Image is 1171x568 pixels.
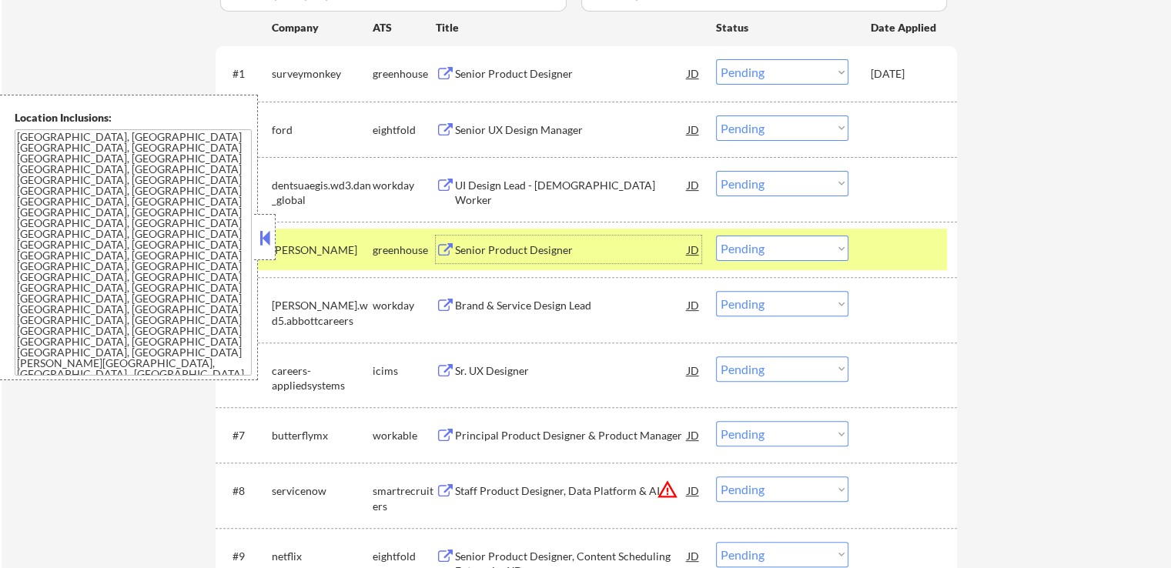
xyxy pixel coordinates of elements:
[233,483,259,499] div: #8
[455,483,688,499] div: Staff Product Designer, Data Platform & AI
[373,20,436,35] div: ATS
[272,242,373,258] div: [PERSON_NAME]
[272,66,373,82] div: surveymonkey
[373,178,436,193] div: workday
[272,483,373,499] div: servicenow
[272,549,373,564] div: netflix
[716,13,848,41] div: Status
[455,122,688,138] div: Senior UX Design Manager
[373,298,436,313] div: workday
[272,363,373,393] div: careers-appliedsystems
[272,298,373,328] div: [PERSON_NAME].wd5.abbottcareers
[871,20,938,35] div: Date Applied
[373,483,436,513] div: smartrecruiters
[455,66,688,82] div: Senior Product Designer
[15,110,252,125] div: Location Inclusions:
[686,236,701,263] div: JD
[233,428,259,443] div: #7
[455,298,688,313] div: Brand & Service Design Lead
[686,356,701,384] div: JD
[455,363,688,379] div: Sr. UX Designer
[686,171,701,199] div: JD
[373,363,436,379] div: icims
[373,66,436,82] div: greenhouse
[455,428,688,443] div: Principal Product Designer & Product Manager
[373,549,436,564] div: eightfold
[686,476,701,504] div: JD
[686,59,701,87] div: JD
[455,242,688,258] div: Senior Product Designer
[233,66,259,82] div: #1
[686,291,701,319] div: JD
[373,242,436,258] div: greenhouse
[436,20,701,35] div: Title
[686,115,701,143] div: JD
[272,20,373,35] div: Company
[272,178,373,208] div: dentsuaegis.wd3.dan_global
[272,122,373,138] div: ford
[686,421,701,449] div: JD
[272,428,373,443] div: butterflymx
[233,549,259,564] div: #9
[657,479,678,500] button: warning_amber
[871,66,938,82] div: [DATE]
[455,178,688,208] div: UI Design Lead - [DEMOGRAPHIC_DATA] Worker
[373,122,436,138] div: eightfold
[373,428,436,443] div: workable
